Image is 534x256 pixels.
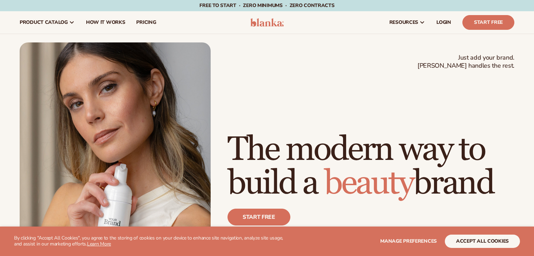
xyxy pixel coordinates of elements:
[389,20,418,25] span: resources
[87,241,111,247] a: Learn More
[250,18,284,27] img: logo
[80,11,131,34] a: How It Works
[436,20,451,25] span: LOGIN
[14,235,291,247] p: By clicking "Accept All Cookies", you agree to the storing of cookies on your device to enhance s...
[324,163,413,204] span: beauty
[380,235,437,248] button: Manage preferences
[86,20,125,25] span: How It Works
[228,133,514,200] h1: The modern way to build a brand
[445,235,520,248] button: accept all cookies
[417,54,514,70] span: Just add your brand. [PERSON_NAME] handles the rest.
[431,11,457,34] a: LOGIN
[20,20,68,25] span: product catalog
[380,238,437,244] span: Manage preferences
[136,20,156,25] span: pricing
[462,15,514,30] a: Start Free
[131,11,161,34] a: pricing
[14,11,80,34] a: product catalog
[384,11,431,34] a: resources
[199,2,334,9] span: Free to start · ZERO minimums · ZERO contracts
[228,209,290,225] a: Start free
